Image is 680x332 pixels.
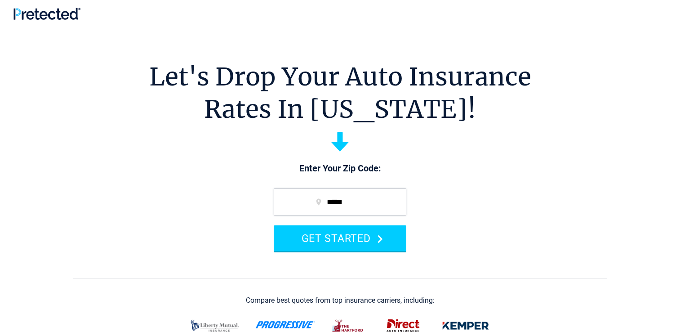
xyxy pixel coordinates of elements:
h1: Let's Drop Your Auto Insurance Rates In [US_STATE]! [149,61,531,126]
div: Compare best quotes from top insurance carriers, including: [246,296,435,305]
p: Enter Your Zip Code: [265,162,415,175]
img: progressive [255,321,316,328]
img: Pretected Logo [13,8,80,20]
input: zip code [274,188,406,215]
button: GET STARTED [274,225,406,251]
